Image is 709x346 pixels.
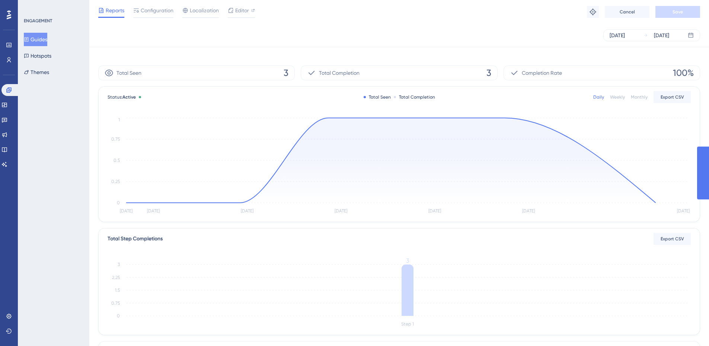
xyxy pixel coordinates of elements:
tspan: 1 [118,117,120,122]
tspan: [DATE] [428,208,441,214]
tspan: 3 [118,262,120,267]
tspan: 0.25 [111,179,120,184]
button: Save [655,6,700,18]
div: Weekly [610,94,625,100]
tspan: [DATE] [147,208,160,214]
tspan: 0.75 [111,301,120,306]
tspan: [DATE] [241,208,253,214]
tspan: Step 1 [401,321,414,327]
span: Cancel [620,9,635,15]
tspan: 1.5 [115,288,120,293]
tspan: [DATE] [335,208,347,214]
tspan: 0.5 [114,158,120,163]
span: 3 [486,67,491,79]
span: Completion Rate [522,68,562,77]
span: Total Completion [319,68,360,77]
div: Total Seen [364,94,391,100]
span: 100% [673,67,694,79]
span: Save [673,9,683,15]
button: Guides [24,33,47,46]
div: Total Step Completions [108,234,163,243]
span: Export CSV [661,236,684,242]
tspan: [DATE] [677,208,690,214]
button: Cancel [605,6,649,18]
div: ENGAGEMENT [24,18,52,24]
span: Export CSV [661,94,684,100]
span: Configuration [141,6,173,15]
button: Themes [24,65,49,79]
tspan: [DATE] [120,208,132,214]
tspan: 0 [117,313,120,318]
button: Export CSV [654,233,691,245]
button: Export CSV [654,91,691,103]
div: Monthly [631,94,648,100]
tspan: 3 [406,257,409,264]
div: Total Completion [394,94,435,100]
tspan: 0 [117,200,120,205]
iframe: UserGuiding AI Assistant Launcher [678,317,700,339]
span: 3 [284,67,288,79]
span: Reports [106,6,124,15]
tspan: 2.25 [112,275,120,280]
div: [DATE] [654,31,669,40]
button: Hotspots [24,49,51,63]
span: Total Seen [116,68,141,77]
span: Active [122,94,136,100]
div: Daily [593,94,604,100]
tspan: [DATE] [522,208,535,214]
span: Localization [190,6,219,15]
tspan: 0.75 [111,137,120,142]
span: Editor [235,6,249,15]
div: [DATE] [610,31,625,40]
span: Status: [108,94,136,100]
